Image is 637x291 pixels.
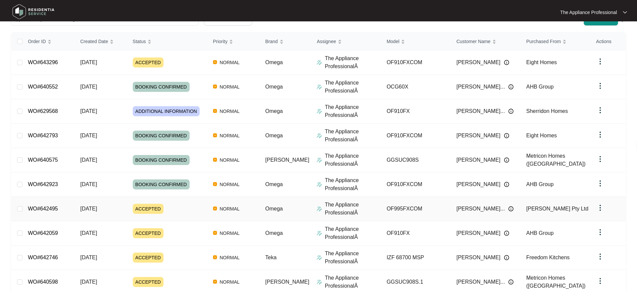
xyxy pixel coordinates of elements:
[317,255,322,260] img: Assigner Icon
[317,157,322,163] img: Assigner Icon
[10,2,57,22] img: residentia service logo
[217,205,242,213] span: NORMAL
[133,253,164,263] span: ACCEPTED
[526,181,554,187] span: AHB Group
[560,9,617,16] p: The Appliance Professional
[504,133,509,138] img: Info icon
[381,50,451,75] td: OF910FXCOM
[22,33,75,50] th: Order ID
[217,58,242,66] span: NORMAL
[456,38,491,45] span: Customer Name
[265,255,277,260] span: Teka
[265,59,283,65] span: Omega
[317,182,322,187] img: Assigner Icon
[217,278,242,286] span: NORMAL
[133,106,200,116] span: ADDITIONAL INFORMATION
[213,38,228,45] span: Priority
[325,250,381,266] p: The Appliance ProfessionalÂ
[133,82,190,92] span: BOOKING CONFIRMED
[591,33,626,50] th: Actions
[217,180,242,188] span: NORMAL
[381,197,451,221] td: OF995FXCOM
[596,179,604,187] img: dropdown arrow
[317,38,336,45] span: Assignee
[381,172,451,197] td: OF910FXCOM
[265,108,283,114] span: Omega
[325,274,381,290] p: The Appliance ProfessionalÂ
[504,255,509,260] img: Info icon
[133,228,164,238] span: ACCEPTED
[325,128,381,144] p: The Appliance ProfessionalÂ
[504,231,509,236] img: Info icon
[217,229,242,237] span: NORMAL
[381,221,451,246] td: OF910FX
[213,85,217,89] img: Vercel Logo
[456,180,501,188] span: [PERSON_NAME]
[28,38,46,45] span: Order ID
[325,103,381,119] p: The Appliance ProfessionalÂ
[596,228,604,236] img: dropdown arrow
[456,156,501,164] span: [PERSON_NAME]
[265,230,283,236] span: Omega
[80,108,97,114] span: [DATE]
[213,182,217,186] img: Vercel Logo
[28,84,58,90] a: WO#640552
[217,156,242,164] span: NORMAL
[508,279,514,285] img: Info icon
[28,230,58,236] a: WO#642059
[80,230,97,236] span: [DATE]
[28,206,58,211] a: WO#642495
[80,206,97,211] span: [DATE]
[317,60,322,65] img: Assigner Icon
[265,157,309,163] span: [PERSON_NAME]
[623,11,627,14] img: dropdown arrow
[456,58,501,66] span: [PERSON_NAME]
[596,204,604,212] img: dropdown arrow
[217,254,242,262] span: NORMAL
[596,155,604,163] img: dropdown arrow
[526,153,586,167] span: Metricon Homes ([GEOGRAPHIC_DATA])
[596,131,604,139] img: dropdown arrow
[526,230,554,236] span: AHB Group
[526,84,554,90] span: AHB Group
[508,84,514,90] img: Info icon
[75,33,127,50] th: Created Date
[133,277,164,287] span: ACCEPTED
[325,152,381,168] p: The Appliance ProfessionalÂ
[317,206,322,211] img: Assigner Icon
[504,60,509,65] img: Info icon
[526,108,568,114] span: Sherridon Homes
[133,57,164,67] span: ACCEPTED
[381,246,451,270] td: IZF 68700 MSP
[381,99,451,124] td: OF910FX
[317,279,322,285] img: Assigner Icon
[521,33,591,50] th: Purchased From
[387,38,399,45] span: Model
[80,59,97,65] span: [DATE]
[381,33,451,50] th: Model
[133,38,146,45] span: Status
[213,109,217,113] img: Vercel Logo
[208,33,260,50] th: Priority
[325,79,381,95] p: The Appliance ProfessionalÂ
[526,59,557,65] span: Eight Homes
[28,255,58,260] a: WO#642746
[596,253,604,261] img: dropdown arrow
[265,38,278,45] span: Brand
[317,231,322,236] img: Assigner Icon
[456,132,501,140] span: [PERSON_NAME]
[80,181,97,187] span: [DATE]
[325,201,381,217] p: The Appliance ProfessionalÂ
[133,204,164,214] span: ACCEPTED
[456,83,505,91] span: [PERSON_NAME]...
[381,148,451,172] td: GGSUC908S
[508,109,514,114] img: Info icon
[526,38,561,45] span: Purchased From
[526,133,557,138] span: Eight Homes
[80,84,97,90] span: [DATE]
[526,255,570,260] span: Freedom Kitchens
[311,33,381,50] th: Assignee
[456,229,501,237] span: [PERSON_NAME]
[28,181,58,187] a: WO#642923
[133,155,190,165] span: BOOKING CONFIRMED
